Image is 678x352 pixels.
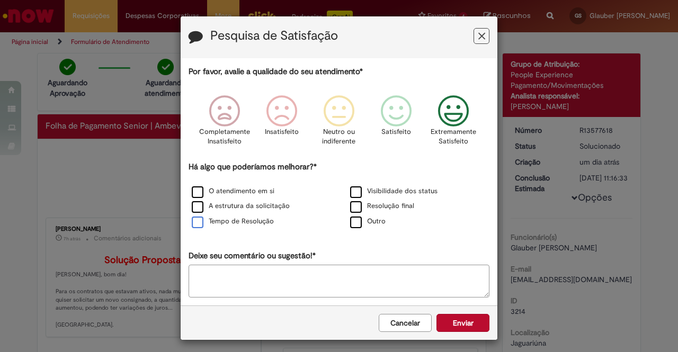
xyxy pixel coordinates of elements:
[192,201,290,211] label: A estrutura da solicitação
[192,216,274,227] label: Tempo de Resolução
[369,87,423,160] div: Satisfeito
[265,127,299,137] p: Insatisfeito
[197,87,251,160] div: Completamente Insatisfeito
[350,201,414,211] label: Resolução final
[189,250,316,261] label: Deixe seu comentário ou sugestão!*
[312,87,366,160] div: Neutro ou indiferente
[320,127,358,147] p: Neutro ou indiferente
[189,66,363,77] label: Por favor, avalie a qualidade do seu atendimento*
[426,87,480,160] div: Extremamente Satisfeito
[199,127,250,147] p: Completamente Insatisfeito
[431,127,476,147] p: Extremamente Satisfeito
[381,127,411,137] p: Satisfeito
[189,161,489,230] div: Há algo que poderíamos melhorar?*
[379,314,432,332] button: Cancelar
[350,186,438,196] label: Visibilidade dos status
[436,314,489,332] button: Enviar
[210,29,338,43] label: Pesquisa de Satisfação
[350,216,386,227] label: Outro
[192,186,274,196] label: O atendimento em si
[255,87,309,160] div: Insatisfeito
